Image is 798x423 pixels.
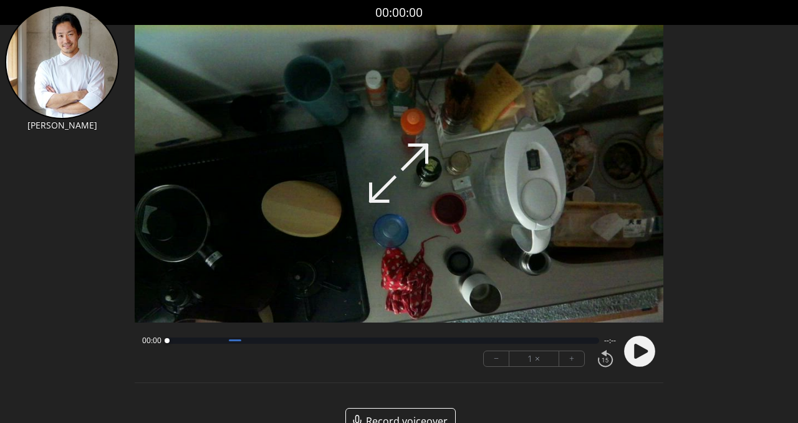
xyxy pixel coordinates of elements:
a: 00:00:00 [375,4,423,22]
button: + [559,351,584,366]
img: YS [5,5,119,119]
span: 00:00 [142,336,161,346]
button: − [484,351,509,366]
span: --:-- [604,336,616,346]
div: 1 × [509,351,559,366]
p: [PERSON_NAME] [5,119,119,132]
